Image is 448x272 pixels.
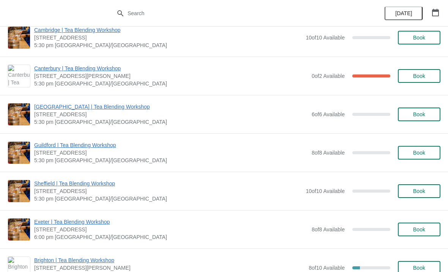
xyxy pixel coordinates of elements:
[306,188,345,194] span: 10 of 10 Available
[34,141,308,149] span: Guildford | Tea Blending Workshop
[413,35,425,41] span: Book
[34,256,305,264] span: Brighton | Tea Blending Workshop
[8,180,30,202] img: Sheffield | Tea Blending Workshop | 76 - 78 Pinstone Street, Sheffield, S1 2HP | 5:30 pm Europe/L...
[413,150,425,156] span: Book
[306,35,345,41] span: 10 of 10 Available
[312,111,345,117] span: 6 of 6 Available
[398,31,440,44] button: Book
[34,233,308,241] span: 6:00 pm [GEOGRAPHIC_DATA]/[GEOGRAPHIC_DATA]
[34,34,302,41] span: [STREET_ADDRESS]
[398,108,440,121] button: Book
[398,223,440,236] button: Book
[395,10,412,16] span: [DATE]
[413,226,425,232] span: Book
[8,142,30,164] img: Guildford | Tea Blending Workshop | 5 Market Street, Guildford, GU1 4LB | 5:30 pm Europe/London
[34,157,308,164] span: 5:30 pm [GEOGRAPHIC_DATA]/[GEOGRAPHIC_DATA]
[312,73,345,79] span: 0 of 2 Available
[34,111,308,118] span: [STREET_ADDRESS]
[34,149,308,157] span: [STREET_ADDRESS]
[8,27,30,49] img: Cambridge | Tea Blending Workshop | 8-9 Green Street, Cambridge, CB2 3JU | 5:30 pm Europe/London
[34,80,308,87] span: 5:30 pm [GEOGRAPHIC_DATA]/[GEOGRAPHIC_DATA]
[398,146,440,160] button: Book
[34,41,302,49] span: 5:30 pm [GEOGRAPHIC_DATA]/[GEOGRAPHIC_DATA]
[34,180,302,187] span: Sheffield | Tea Blending Workshop
[413,73,425,79] span: Book
[34,26,302,34] span: Cambridge | Tea Blending Workshop
[312,226,345,232] span: 8 of 8 Available
[34,195,302,202] span: 5:30 pm [GEOGRAPHIC_DATA]/[GEOGRAPHIC_DATA]
[34,264,305,272] span: [STREET_ADDRESS][PERSON_NAME]
[312,150,345,156] span: 8 of 8 Available
[127,6,336,20] input: Search
[34,218,308,226] span: Exeter | Tea Blending Workshop
[34,65,308,72] span: Canterbury | Tea Blending Workshop
[8,65,30,87] img: Canterbury | Tea Blending Workshop | 13, The Parade, Canterbury, Kent, CT1 2SG | 5:30 pm Europe/L...
[385,6,423,20] button: [DATE]
[34,226,308,233] span: [STREET_ADDRESS]
[34,72,308,80] span: [STREET_ADDRESS][PERSON_NAME]
[398,184,440,198] button: Book
[413,265,425,271] span: Book
[8,103,30,125] img: London Covent Garden | Tea Blending Workshop | 11 Monmouth St, London, WC2H 9DA | 5:30 pm Europe/...
[398,69,440,83] button: Book
[34,118,308,126] span: 5:30 pm [GEOGRAPHIC_DATA]/[GEOGRAPHIC_DATA]
[309,265,345,271] span: 8 of 10 Available
[34,103,308,111] span: [GEOGRAPHIC_DATA] | Tea Blending Workshop
[413,188,425,194] span: Book
[8,218,30,240] img: Exeter | Tea Blending Workshop | 46 High Street, Exeter, EX4 3DJ | 6:00 pm Europe/London
[34,187,302,195] span: [STREET_ADDRESS]
[413,111,425,117] span: Book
